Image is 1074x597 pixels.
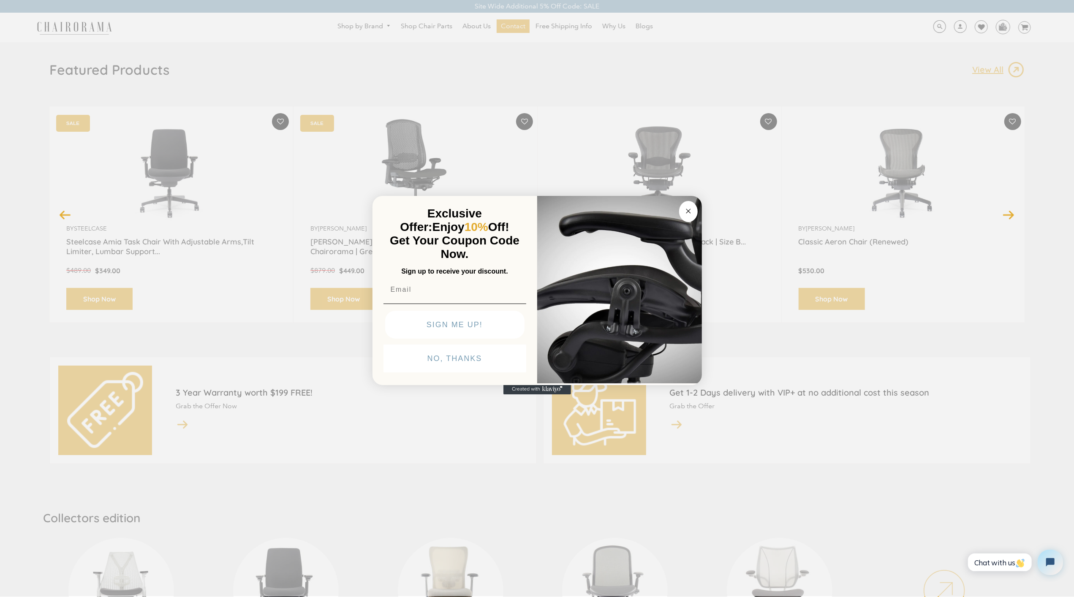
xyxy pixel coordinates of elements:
button: SIGN ME UP! [385,311,525,339]
span: Enjoy Off! [432,220,509,233]
span: Sign up to receive your discount. [401,268,508,275]
button: Next [1001,207,1016,222]
button: NO, THANKS [383,345,526,372]
iframe: Tidio Chat [959,543,1070,582]
span: 10% [465,220,488,233]
input: Email [383,281,526,298]
img: 92d77583-a095-41f6-84e7-858462e0427a.jpeg [537,194,702,383]
button: Close dialog [679,201,698,222]
button: Previous [58,207,73,222]
span: Get Your Coupon Code Now. [390,234,519,261]
span: Exclusive Offer: [400,207,482,233]
a: Created with Klaviyo - opens in a new tab [503,384,571,394]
